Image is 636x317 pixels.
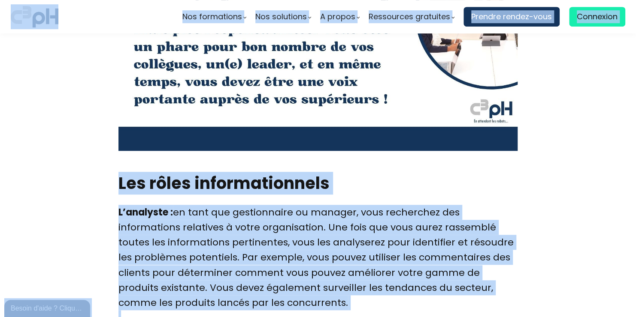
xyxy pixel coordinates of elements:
[11,4,58,29] img: logo C3PH
[118,206,173,219] b: L’analyste :
[577,10,618,23] span: Connexion
[118,172,518,194] h2: Les rôles informationnels
[182,10,242,23] span: Nos formations
[320,10,355,23] span: A propos
[369,10,450,23] span: Ressources gratuites
[471,10,552,23] span: Prendre rendez-vous
[4,298,92,317] iframe: chat widget
[569,7,625,27] a: Connexion
[255,10,307,23] span: Nos solutions
[463,7,560,27] a: Prendre rendez-vous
